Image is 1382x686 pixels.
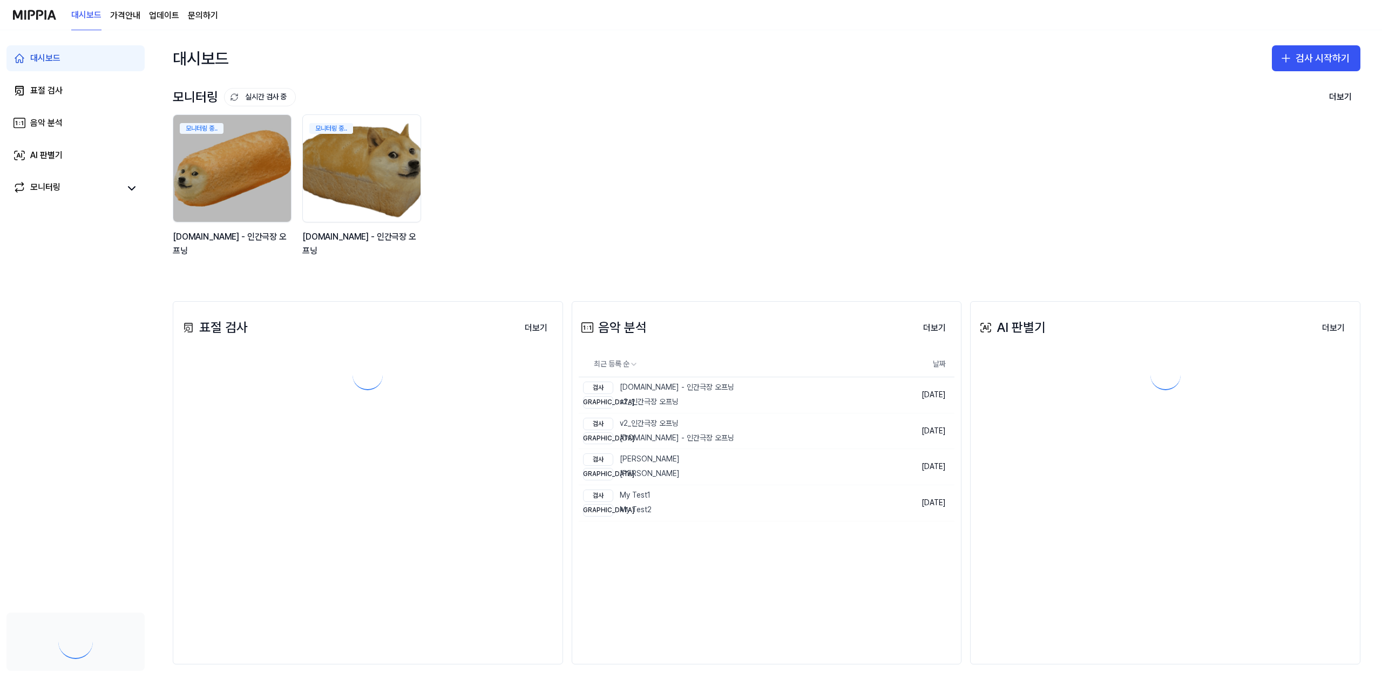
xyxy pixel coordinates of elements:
div: 모니터링 중.. [309,123,353,134]
button: 가격안내 [110,9,140,22]
div: [PERSON_NAME] [583,453,680,466]
a: 문의하기 [188,9,218,22]
div: [DOMAIN_NAME] - 인간극장 오프닝 [583,432,734,445]
div: 검사 [583,490,613,502]
button: 검사 시작하기 [1272,45,1360,71]
div: 검사 [583,382,613,394]
div: AI 판별기 [977,317,1046,338]
button: 더보기 [914,317,954,339]
div: [DOMAIN_NAME] - 인간극장 오프닝 [302,230,423,257]
div: 음악 분석 [30,117,63,130]
a: 더보기 [1313,316,1353,339]
td: [DATE] [879,377,954,413]
td: [DATE] [879,413,954,449]
a: 모니터링 중..backgroundIamge[DOMAIN_NAME] - 인간극장 오프닝 [302,114,423,269]
div: 표절 검사 [30,84,63,97]
div: 대시보드 [30,52,60,65]
div: [DEMOGRAPHIC_DATA] [583,504,613,517]
a: 표절 검사 [6,78,145,104]
a: 음악 분석 [6,110,145,136]
div: [DEMOGRAPHIC_DATA] [583,432,613,445]
div: v2_인간극장 오프닝 [583,396,734,409]
div: My Test2 [583,504,652,517]
div: 대시보드 [173,41,229,76]
div: 모니터링 [173,87,296,107]
img: backgroundIamge [173,115,291,222]
div: 모니터링 [30,181,60,196]
a: 대시보드 [6,45,145,71]
a: 검사[PERSON_NAME][DEMOGRAPHIC_DATA][PERSON_NAME] [579,449,879,485]
button: 실시간 검사 중 [224,88,296,106]
a: 검사[DOMAIN_NAME] - 인간극장 오프닝[DEMOGRAPHIC_DATA]v2_인간극장 오프닝 [579,377,879,413]
button: 더보기 [1320,86,1360,108]
div: My Test1 [583,490,652,502]
a: 업데이트 [149,9,179,22]
div: [DOMAIN_NAME] - 인간극장 오프닝 [173,230,294,257]
div: 표절 검사 [180,317,248,338]
div: 모니터링 중.. [180,123,223,134]
td: [DATE] [879,485,954,521]
a: AI 판별기 [6,142,145,168]
div: [PERSON_NAME] [583,468,680,480]
div: 검사 [583,418,613,430]
a: 더보기 [516,316,556,339]
td: [DATE] [879,449,954,485]
button: 더보기 [516,317,556,339]
div: v2_인간극장 오프닝 [583,418,734,430]
a: 모니터링 [13,181,121,196]
a: 더보기 [914,316,954,339]
a: 대시보드 [71,1,101,30]
a: 검사v2_인간극장 오프닝[DEMOGRAPHIC_DATA][DOMAIN_NAME] - 인간극장 오프닝 [579,413,879,449]
div: [DOMAIN_NAME] - 인간극장 오프닝 [583,382,734,394]
div: [DEMOGRAPHIC_DATA] [583,396,613,409]
a: 모니터링 중..backgroundIamge[DOMAIN_NAME] - 인간극장 오프닝 [173,114,294,269]
div: 검사 [583,453,613,466]
img: backgroundIamge [303,115,421,222]
div: [DEMOGRAPHIC_DATA] [583,468,613,480]
a: 검사My Test1[DEMOGRAPHIC_DATA]My Test2 [579,485,879,521]
th: 날짜 [879,351,954,377]
div: AI 판별기 [30,149,63,162]
div: 음악 분석 [579,317,647,338]
button: 더보기 [1313,317,1353,339]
